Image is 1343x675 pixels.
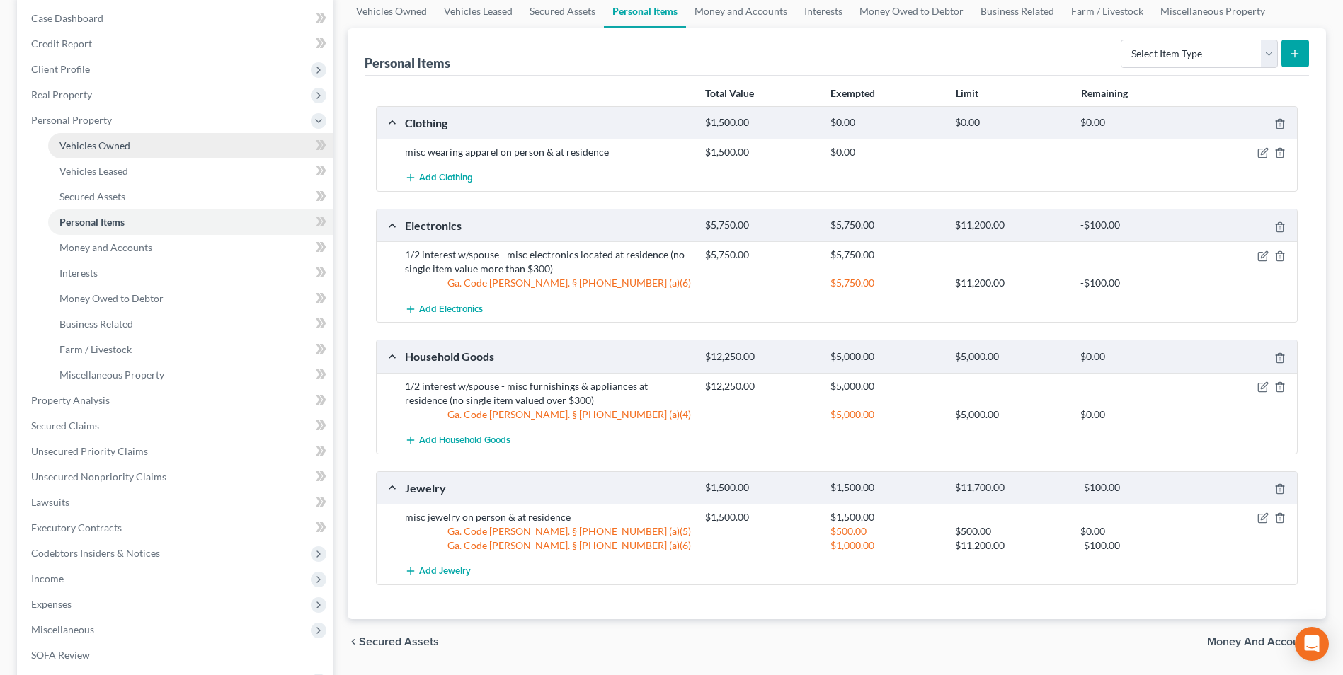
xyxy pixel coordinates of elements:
[48,362,333,388] a: Miscellaneous Property
[20,439,333,464] a: Unsecured Priority Claims
[59,165,128,177] span: Vehicles Leased
[398,538,698,553] div: Ga. Code [PERSON_NAME]. § [PHONE_NUMBER] (a)(6)
[419,173,473,184] span: Add Clothing
[48,260,333,286] a: Interests
[365,54,450,71] div: Personal Items
[705,87,754,99] strong: Total Value
[31,598,72,610] span: Expenses
[20,31,333,57] a: Credit Report
[405,427,510,454] button: Add Household Goods
[59,343,132,355] span: Farm / Livestock
[398,145,698,159] div: misc wearing apparel on person & at residence
[948,276,1073,290] div: $11,200.00
[59,139,130,151] span: Vehicles Owned
[59,216,125,228] span: Personal Items
[20,642,333,668] a: SOFA Review
[1073,219,1199,232] div: -$100.00
[31,496,69,508] span: Lawsuits
[823,379,949,393] div: $5,000.00
[20,388,333,413] a: Property Analysis
[398,480,698,495] div: Jewelry
[948,350,1073,364] div: $5,000.00
[20,6,333,31] a: Case Dashboard
[823,116,949,129] div: $0.00
[419,434,510,446] span: Add Household Goods
[359,636,439,647] span: Secured Assets
[823,510,949,524] div: $1,500.00
[48,235,333,260] a: Money and Accounts
[948,408,1073,422] div: $5,000.00
[419,566,471,577] span: Add Jewelry
[348,636,359,647] i: chevron_left
[31,623,94,635] span: Miscellaneous
[31,63,90,75] span: Client Profile
[823,145,949,159] div: $0.00
[405,558,471,584] button: Add Jewelry
[31,649,90,661] span: SOFA Review
[398,524,698,538] div: Ga. Code [PERSON_NAME]. § [PHONE_NUMBER] (a)(5)
[698,145,823,159] div: $1,500.00
[1073,524,1199,538] div: $0.00
[48,311,333,337] a: Business Related
[698,248,823,262] div: $5,750.00
[59,267,98,279] span: Interests
[31,572,64,584] span: Income
[59,369,164,381] span: Miscellaneous Property
[59,241,152,253] span: Money and Accounts
[398,218,698,233] div: Electronics
[1295,627,1329,661] div: Open Intercom Messenger
[398,379,698,408] div: 1/2 interest w/spouse - misc furnishings & appliances at residence (no single item valued over $300)
[948,219,1073,232] div: $11,200.00
[48,286,333,311] a: Money Owed to Debtor
[1207,636,1326,647] button: Money and Accounts chevron_right
[48,158,333,184] a: Vehicles Leased
[20,464,333,490] a: Unsecured Nonpriority Claims
[698,219,823,232] div: $5,750.00
[698,379,823,393] div: $12,250.00
[823,350,949,364] div: $5,000.00
[398,248,698,276] div: 1/2 interest w/spouse - misc electronics located at residence (no single item value more than $300)
[823,276,949,290] div: $5,750.00
[823,481,949,495] div: $1,500.00
[31,471,166,483] span: Unsecured Nonpriority Claims
[59,292,164,304] span: Money Owed to Debtor
[698,510,823,524] div: $1,500.00
[1073,481,1199,495] div: -$100.00
[823,408,949,422] div: $5,000.00
[398,510,698,524] div: misc jewelry on person & at residence
[398,408,698,422] div: Ga. Code [PERSON_NAME]. § [PHONE_NUMBER] (a)(4)
[48,184,333,209] a: Secured Assets
[398,115,698,130] div: Clothing
[823,248,949,262] div: $5,750.00
[398,349,698,364] div: Household Goods
[948,116,1073,129] div: $0.00
[31,37,92,50] span: Credit Report
[31,12,103,24] span: Case Dashboard
[48,209,333,235] a: Personal Items
[59,190,125,202] span: Secured Assets
[1207,636,1315,647] span: Money and Accounts
[956,87,978,99] strong: Limit
[31,521,122,533] span: Executory Contracts
[48,133,333,158] a: Vehicles Owned
[1073,276,1199,290] div: -$100.00
[348,636,439,647] button: chevron_left Secured Assets
[948,481,1073,495] div: $11,700.00
[398,276,698,290] div: Ga. Code [PERSON_NAME]. § [PHONE_NUMBER] (a)(6)
[1073,538,1199,553] div: -$100.00
[31,88,92,100] span: Real Property
[31,394,110,406] span: Property Analysis
[1073,350,1199,364] div: $0.00
[48,337,333,362] a: Farm / Livestock
[823,524,949,538] div: $500.00
[698,350,823,364] div: $12,250.00
[31,114,112,126] span: Personal Property
[31,445,148,457] span: Unsecured Priority Claims
[823,219,949,232] div: $5,750.00
[1073,408,1199,422] div: $0.00
[823,538,949,553] div: $1,000.00
[1081,87,1128,99] strong: Remaining
[20,515,333,541] a: Executory Contracts
[31,547,160,559] span: Codebtors Insiders & Notices
[419,304,483,315] span: Add Electronics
